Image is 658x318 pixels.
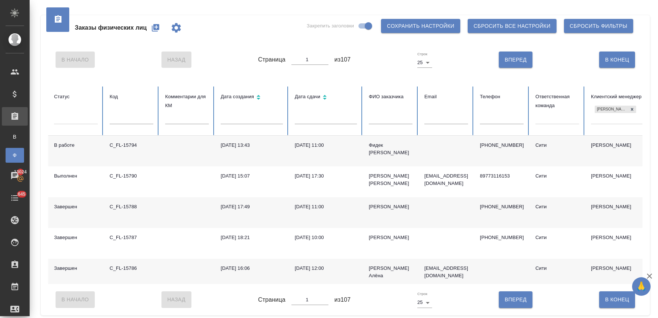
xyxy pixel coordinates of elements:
div: C_FL-15787 [110,234,153,241]
div: [PERSON_NAME] [369,234,412,241]
span: из 107 [334,295,351,304]
span: В [9,133,20,140]
div: C_FL-15790 [110,172,153,180]
button: Создать [147,19,164,37]
div: Телефон [480,92,524,101]
div: [PERSON_NAME] [595,106,628,113]
div: Клиентский менеджер [591,92,653,101]
span: Страница [258,55,285,64]
p: [PHONE_NUMBER] [480,234,524,241]
span: Страница [258,295,285,304]
div: [PERSON_NAME] [PERSON_NAME] [369,172,412,187]
div: [DATE] 12:00 [295,265,357,272]
div: Код [110,92,153,101]
div: Ответственная команда [535,92,579,110]
div: [DATE] 17:49 [221,203,283,211]
div: Сити [535,265,579,272]
div: [DATE] 18:21 [221,234,283,241]
span: 🙏 [635,279,648,294]
div: Сити [535,142,579,149]
div: [DATE] 11:00 [295,142,357,149]
div: [DATE] 17:30 [295,172,357,180]
div: Сити [535,203,579,211]
a: 645 [2,189,28,207]
div: C_FL-15786 [110,265,153,272]
div: [DATE] 16:06 [221,265,283,272]
button: 🙏 [632,277,651,296]
div: Статус [54,92,98,101]
div: Выполнен [54,172,98,180]
button: Вперед [499,52,532,68]
div: [DATE] 10:00 [295,234,357,241]
div: [PERSON_NAME] Алёна [369,265,412,279]
a: Ф [6,148,24,163]
p: [PHONE_NUMBER] [480,142,524,149]
span: В Конец [605,55,629,64]
span: Вперед [505,55,527,64]
span: Закрепить заголовки [307,22,354,30]
div: Сортировка [221,92,283,103]
button: В Конец [599,52,635,68]
a: 13024 [2,166,28,185]
p: 89773116153 [480,172,524,180]
div: C_FL-15788 [110,203,153,211]
span: Сбросить все настройки [474,21,551,31]
span: Сохранить настройки [387,21,454,31]
p: [PHONE_NUMBER] [480,203,524,211]
button: Сбросить фильтры [564,19,633,33]
span: из 107 [334,55,351,64]
div: Комментарии для КМ [165,92,209,110]
div: C_FL-15794 [110,142,153,149]
div: 25 [417,57,432,68]
button: Сохранить настройки [381,19,460,33]
div: Сортировка [295,92,357,103]
div: Фидек [PERSON_NAME] [369,142,412,156]
span: Вперед [505,295,527,304]
span: Заказы физических лиц [75,23,147,32]
div: [DATE] 11:00 [295,203,357,211]
span: В Конец [605,295,629,304]
label: Строк [417,292,427,296]
p: [EMAIL_ADDRESS][DOMAIN_NAME] [424,265,468,279]
span: 13024 [10,168,31,176]
span: 645 [13,191,30,198]
button: В Конец [599,291,635,308]
p: [EMAIL_ADDRESS][DOMAIN_NAME] [424,172,468,187]
div: Email [424,92,468,101]
span: Ф [9,152,20,159]
div: [DATE] 13:43 [221,142,283,149]
span: Сбросить фильтры [570,21,627,31]
button: Сбросить все настройки [468,19,557,33]
div: Завершен [54,234,98,241]
div: [DATE] 15:07 [221,172,283,180]
div: ФИО заказчика [369,92,412,101]
div: Сити [535,234,579,241]
div: [PERSON_NAME] [369,203,412,211]
div: Сити [535,172,579,180]
div: Завершен [54,203,98,211]
label: Строк [417,52,427,56]
button: Вперед [499,291,532,308]
div: Завершен [54,265,98,272]
div: В работе [54,142,98,149]
a: В [6,129,24,144]
div: 25 [417,297,432,308]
